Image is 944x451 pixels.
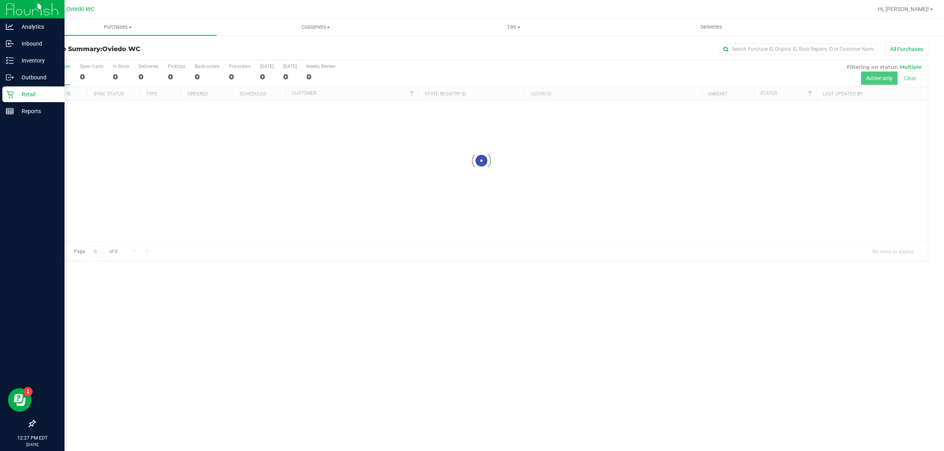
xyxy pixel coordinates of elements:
a: Tills [415,19,612,35]
span: Oviedo WC [102,45,140,53]
inline-svg: Outbound [6,73,14,81]
p: Outbound [14,73,61,82]
span: Hi, [PERSON_NAME]! [878,6,929,12]
inline-svg: Inventory [6,57,14,64]
inline-svg: Inbound [6,40,14,48]
inline-svg: Retail [6,90,14,98]
span: Deliveries [690,24,733,31]
p: Analytics [14,22,61,31]
a: Customers [217,19,415,35]
p: Retail [14,90,61,99]
inline-svg: Analytics [6,23,14,31]
span: Purchases [19,24,217,31]
p: Inbound [14,39,61,48]
button: All Purchases [885,42,928,56]
input: Search Purchase ID, Original ID, State Registry ID or Customer Name... [720,43,877,55]
p: 12:27 PM EDT [4,434,61,442]
span: Oviedo WC [66,6,94,13]
span: Customers [217,24,414,31]
p: [DATE] [4,442,61,447]
a: Purchases [19,19,217,35]
a: Deliveries [612,19,810,35]
p: Inventory [14,56,61,65]
p: Reports [14,106,61,116]
h3: Purchase Summary: [35,46,332,53]
iframe: Resource center unread badge [23,387,33,396]
inline-svg: Reports [6,107,14,115]
iframe: Resource center [8,388,31,412]
span: Tills [415,24,612,31]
